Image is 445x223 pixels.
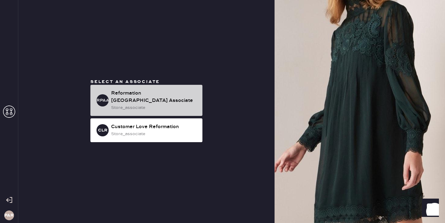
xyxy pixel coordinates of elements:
[96,98,109,103] h3: RPAA
[98,128,107,132] h3: CLR
[111,104,198,111] div: store_associate
[111,90,198,104] div: Reformation [GEOGRAPHIC_DATA] Associate
[4,213,14,218] h3: PAR
[111,131,198,137] div: store_associate
[111,123,198,131] div: Customer Love Reformation
[416,196,442,222] iframe: Front Chat
[90,79,160,85] span: Select an associate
